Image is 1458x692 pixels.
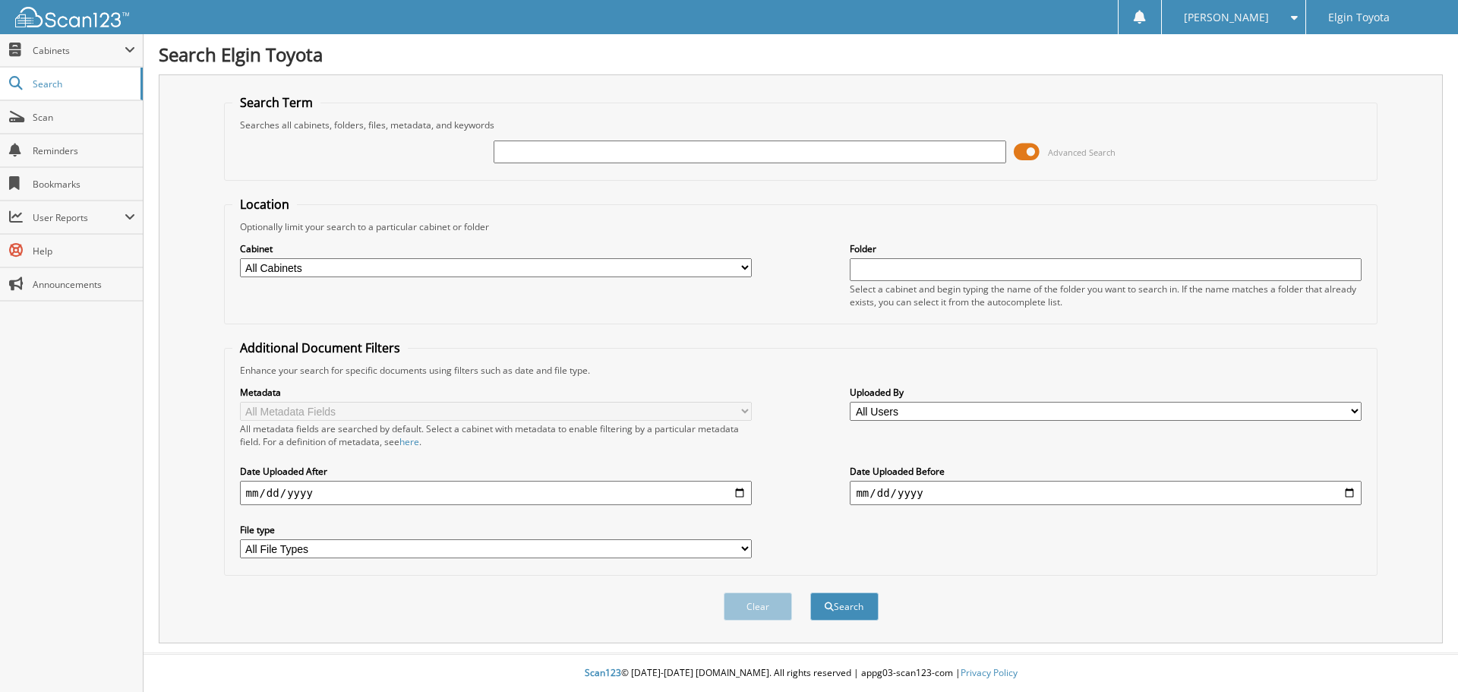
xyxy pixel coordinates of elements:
[33,77,133,90] span: Search
[159,42,1443,67] h1: Search Elgin Toyota
[240,465,752,478] label: Date Uploaded After
[232,196,297,213] legend: Location
[399,435,419,448] a: here
[33,278,135,291] span: Announcements
[33,245,135,258] span: Help
[1328,13,1390,22] span: Elgin Toyota
[850,242,1362,255] label: Folder
[724,592,792,621] button: Clear
[1048,147,1116,158] span: Advanced Search
[850,481,1362,505] input: end
[850,465,1362,478] label: Date Uploaded Before
[33,44,125,57] span: Cabinets
[33,211,125,224] span: User Reports
[232,220,1370,233] div: Optionally limit your search to a particular cabinet or folder
[810,592,879,621] button: Search
[240,386,752,399] label: Metadata
[1184,13,1269,22] span: [PERSON_NAME]
[15,7,129,27] img: scan123-logo-white.svg
[33,111,135,124] span: Scan
[144,655,1458,692] div: © [DATE]-[DATE] [DOMAIN_NAME]. All rights reserved | appg03-scan123-com |
[232,340,408,356] legend: Additional Document Filters
[585,666,621,679] span: Scan123
[240,481,752,505] input: start
[240,242,752,255] label: Cabinet
[33,144,135,157] span: Reminders
[961,666,1018,679] a: Privacy Policy
[232,118,1370,131] div: Searches all cabinets, folders, files, metadata, and keywords
[240,422,752,448] div: All metadata fields are searched by default. Select a cabinet with metadata to enable filtering b...
[232,94,320,111] legend: Search Term
[33,178,135,191] span: Bookmarks
[240,523,752,536] label: File type
[850,283,1362,308] div: Select a cabinet and begin typing the name of the folder you want to search in. If the name match...
[232,364,1370,377] div: Enhance your search for specific documents using filters such as date and file type.
[850,386,1362,399] label: Uploaded By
